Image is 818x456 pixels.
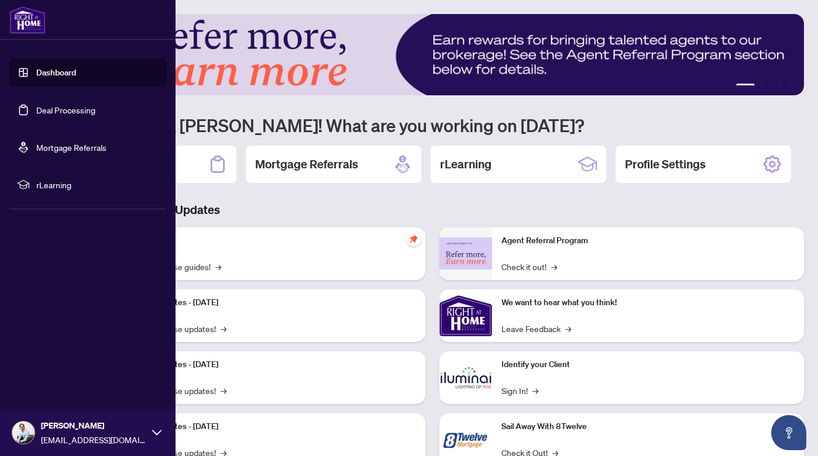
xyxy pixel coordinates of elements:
[123,296,416,309] p: Platform Updates - [DATE]
[9,6,46,34] img: logo
[61,202,804,218] h3: Brokerage & Industry Updates
[36,67,76,78] a: Dashboard
[221,322,226,335] span: →
[778,84,783,88] button: 4
[532,384,538,397] span: →
[123,234,416,247] p: Self-Help
[61,14,804,95] img: Slide 0
[501,358,795,371] p: Identify your Client
[123,420,416,433] p: Platform Updates - [DATE]
[36,142,106,153] a: Mortgage Referrals
[769,84,774,88] button: 3
[788,84,792,88] button: 5
[501,420,795,433] p: Sail Away With 8Twelve
[215,260,221,273] span: →
[407,232,421,246] span: pushpin
[551,260,557,273] span: →
[36,105,95,115] a: Deal Processing
[759,84,764,88] button: 2
[123,358,416,371] p: Platform Updates - [DATE]
[255,156,358,172] h2: Mortgage Referrals
[736,84,755,88] button: 1
[12,422,35,444] img: Profile Icon
[439,289,492,342] img: We want to hear what you think!
[625,156,706,172] h2: Profile Settings
[41,419,146,432] span: [PERSON_NAME]
[440,156,492,172] h2: rLearning
[61,114,804,136] h1: Welcome back [PERSON_NAME]! What are you working on [DATE]?
[41,433,146,446] span: [EMAIL_ADDRESS][DOMAIN_NAME]
[501,384,538,397] a: Sign In!→
[501,260,557,273] a: Check it out!→
[501,296,795,309] p: We want to hear what you think!
[501,234,795,247] p: Agent Referral Program
[771,415,806,450] button: Open asap
[439,237,492,270] img: Agent Referral Program
[501,322,571,335] a: Leave Feedback→
[36,178,158,191] span: rLearning
[221,384,226,397] span: →
[439,351,492,404] img: Identify your Client
[565,322,571,335] span: →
